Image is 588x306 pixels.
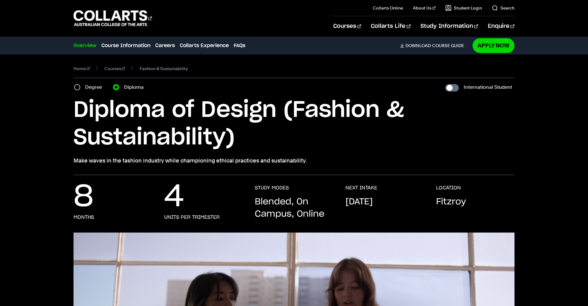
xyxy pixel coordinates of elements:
a: Study Information [420,16,478,36]
a: Courses [104,64,125,73]
a: Overview [73,42,96,49]
h3: STUDY MODES [255,185,289,191]
p: Blended, On Campus, Online [255,196,333,220]
h3: NEXT INTAKE [345,185,377,191]
a: Apply Now [473,38,514,53]
a: Enquire [488,16,514,36]
a: About Us [413,5,435,11]
h3: months [73,214,94,220]
p: 8 [73,185,93,209]
a: Collarts Experience [180,42,229,49]
label: International Student [464,83,512,91]
h3: LOCATION [436,185,461,191]
a: Course Information [101,42,150,49]
h1: Diploma of Design (Fashion & Sustainability) [73,96,514,151]
span: Download [405,43,431,48]
p: Fitzroy [436,196,466,208]
label: Degree [85,83,106,91]
label: Diploma [124,83,147,91]
div: Go to homepage [73,9,152,27]
h3: units per trimester [164,214,220,220]
p: 4 [164,185,184,209]
a: Collarts Life [371,16,410,36]
a: Careers [155,42,175,49]
p: Make waves in the fashion industry while championing ethical practices and sustainability. [73,156,514,165]
a: Home [73,64,90,73]
a: FAQs [234,42,245,49]
a: Collarts Online [373,5,403,11]
a: Search [492,5,514,11]
a: Courses [333,16,361,36]
a: DownloadCourse Guide [400,43,469,48]
a: Student Login [445,5,482,11]
p: [DATE] [345,196,373,208]
span: Fashion & Sustainability [140,64,188,73]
